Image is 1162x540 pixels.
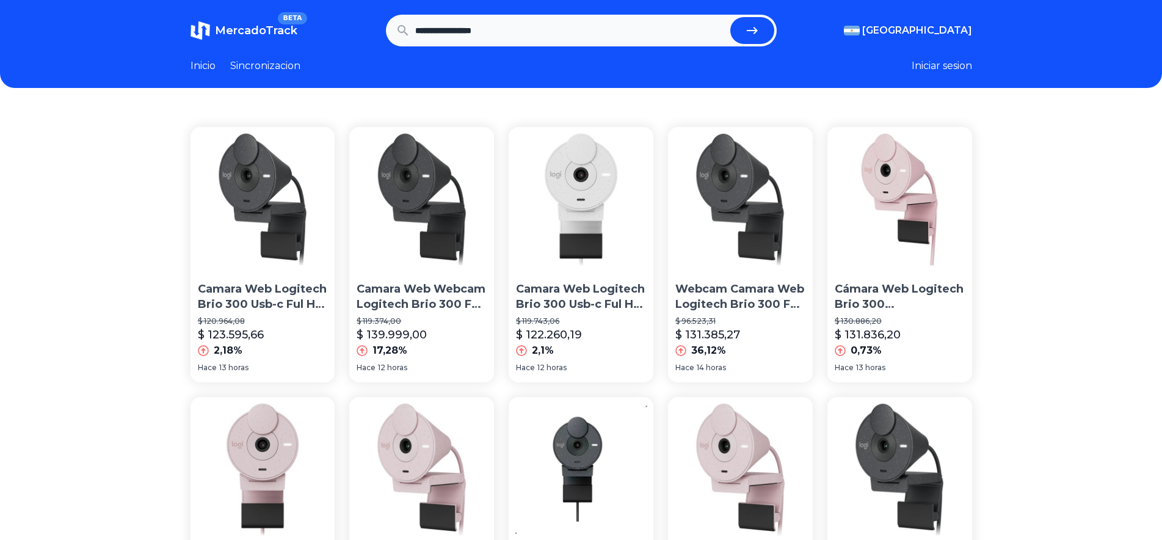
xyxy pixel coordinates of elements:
[198,316,328,326] p: $ 120.964,08
[357,282,487,312] p: Camara Web Webcam Logitech Brio 300 Full Hd Microfono Usb-c
[844,23,972,38] button: [GEOGRAPHIC_DATA]
[835,363,854,373] span: Hace
[214,343,242,358] p: 2,18%
[509,127,653,382] a: Camara Web Logitech Brio 300 Usb-c Ful Hd 1080p BlancoCamara Web Logitech Brio 300 Usb-c Ful Hd 1...
[357,363,376,373] span: Hace
[230,59,300,73] a: Sincronizacion
[198,282,328,312] p: Camara Web Logitech Brio 300 Usb-c Ful Hd 1080p Microfono
[215,24,297,37] span: MercadoTrack
[349,127,494,272] img: Camara Web Webcam Logitech Brio 300 Full Hd Microfono Usb-c
[191,59,216,73] a: Inicio
[835,282,965,312] p: Cámara Web Logitech Brio 300 [PERSON_NAME] Full Hd Con Microfono
[198,326,264,343] p: $ 123.595,66
[856,363,885,373] span: 13 horas
[835,326,901,343] p: $ 131.836,20
[697,363,726,373] span: 14 horas
[191,127,335,272] img: Camara Web Logitech Brio 300 Usb-c Ful Hd 1080p Microfono
[219,363,249,373] span: 13 horas
[516,326,582,343] p: $ 122.260,19
[191,21,297,40] a: MercadoTrackBETA
[668,127,813,272] img: Webcam Camara Web Logitech Brio 300 Full Hd 2mp Grafito
[516,282,646,312] p: Camara Web Logitech Brio 300 Usb-c Ful Hd 1080p [PERSON_NAME]
[844,26,860,35] img: Argentina
[827,127,972,272] img: Cámara Web Logitech Brio 300 Rosa Full Hd Con Microfono
[372,343,407,358] p: 17,28%
[668,127,813,382] a: Webcam Camara Web Logitech Brio 300 Full Hd 2mp GrafitoWebcam Camara Web Logitech Brio 300 Full H...
[675,316,805,326] p: $ 96.523,31
[675,326,740,343] p: $ 131.385,27
[537,363,567,373] span: 12 horas
[675,282,805,312] p: Webcam Camara Web Logitech Brio 300 Full Hd 2mp Grafito
[349,127,494,382] a: Camara Web Webcam Logitech Brio 300 Full Hd Microfono Usb-cCamara Web Webcam Logitech Brio 300 Fu...
[191,127,335,382] a: Camara Web Logitech Brio 300 Usb-c Ful Hd 1080p MicrofonoCamara Web Logitech Brio 300 Usb-c Ful H...
[378,363,407,373] span: 12 horas
[691,343,726,358] p: 36,12%
[509,127,653,272] img: Camara Web Logitech Brio 300 Usb-c Ful Hd 1080p Blanco
[191,21,210,40] img: MercadoTrack
[827,127,972,382] a: Cámara Web Logitech Brio 300 Rosa Full Hd Con MicrofonoCámara Web Logitech Brio 300 [PERSON_NAME]...
[675,363,694,373] span: Hace
[357,326,427,343] p: $ 139.999,00
[278,12,307,24] span: BETA
[835,316,965,326] p: $ 130.886,20
[516,316,646,326] p: $ 119.743,06
[516,363,535,373] span: Hace
[532,343,554,358] p: 2,1%
[357,316,487,326] p: $ 119.374,00
[198,363,217,373] span: Hace
[851,343,882,358] p: 0,73%
[862,23,972,38] span: [GEOGRAPHIC_DATA]
[912,59,972,73] button: Iniciar sesion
